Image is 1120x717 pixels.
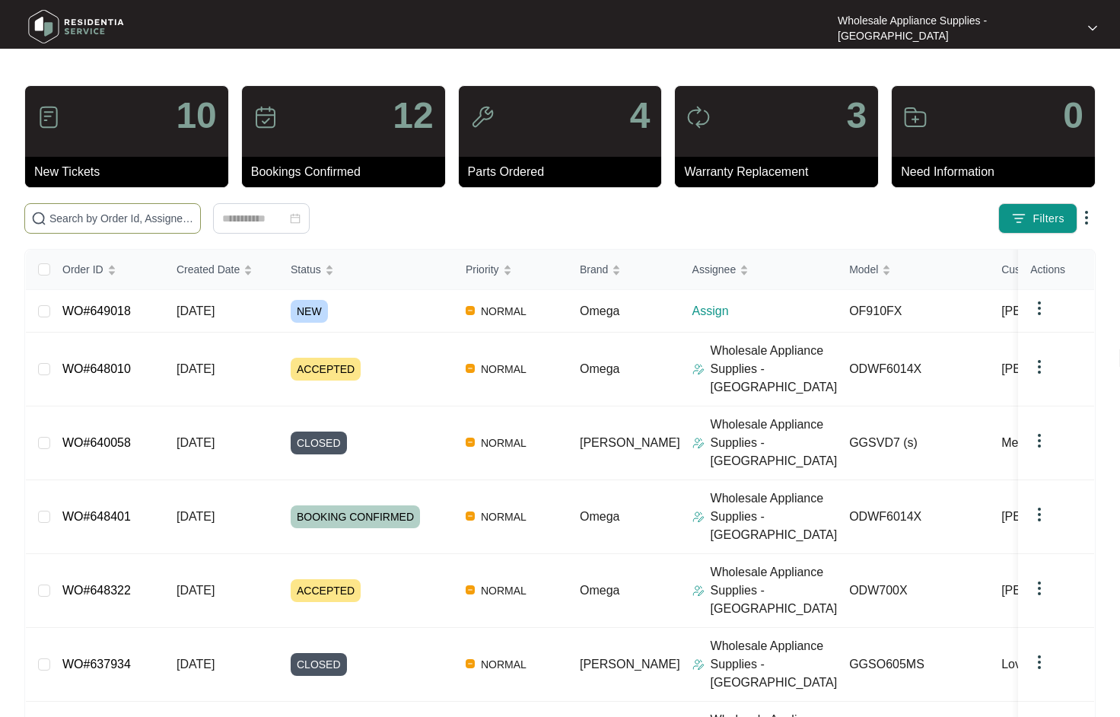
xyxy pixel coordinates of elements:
[475,302,533,320] span: NORMAL
[62,304,131,317] a: WO#649018
[62,658,131,671] a: WO#637934
[680,250,838,290] th: Assignee
[177,261,240,278] span: Created Date
[580,658,680,671] span: [PERSON_NAME]
[838,13,1074,43] p: Wholesale Appliance Supplies - [GEOGRAPHIC_DATA]
[711,637,838,692] p: Wholesale Appliance Supplies - [GEOGRAPHIC_DATA]
[251,163,445,181] p: Bookings Confirmed
[475,434,533,452] span: NORMAL
[466,364,475,373] img: Vercel Logo
[580,436,680,449] span: [PERSON_NAME]
[711,416,838,470] p: Wholesale Appliance Supplies - [GEOGRAPHIC_DATA]
[62,436,131,449] a: WO#640058
[901,163,1095,181] p: Need Information
[837,628,989,702] td: GGSO605MS
[1001,508,1102,526] span: [PERSON_NAME]
[1001,582,1102,600] span: [PERSON_NAME]
[1001,434,1078,452] span: Mec Willcocks
[1063,97,1083,134] p: 0
[1088,24,1097,32] img: dropdown arrow
[177,304,215,317] span: [DATE]
[849,261,878,278] span: Model
[466,511,475,521] img: Vercel Logo
[580,584,619,597] span: Omega
[31,211,46,226] img: search-icon
[62,584,131,597] a: WO#648322
[837,480,989,554] td: ODWF6014X
[692,658,705,671] img: Assigner Icon
[50,250,164,290] th: Order ID
[475,582,533,600] span: NORMAL
[692,302,838,320] p: Assign
[837,554,989,628] td: ODW700X
[453,250,568,290] th: Priority
[1030,653,1048,671] img: dropdown arrow
[475,508,533,526] span: NORMAL
[998,203,1077,234] button: filter iconFilters
[278,250,453,290] th: Status
[837,333,989,406] td: ODWF6014X
[580,510,619,523] span: Omega
[1030,579,1048,597] img: dropdown arrow
[393,97,433,134] p: 12
[23,4,129,49] img: residentia service logo
[253,105,278,129] img: icon
[62,362,131,375] a: WO#648010
[1032,211,1064,227] span: Filters
[686,105,711,129] img: icon
[1001,655,1106,674] span: Lovasoa Andriam...
[34,163,228,181] p: New Tickets
[692,363,705,375] img: Assigner Icon
[164,250,278,290] th: Created Date
[475,360,533,378] span: NORMAL
[49,210,194,227] input: Search by Order Id, Assignee Name, Customer Name, Brand and Model
[468,163,662,181] p: Parts Ordered
[568,250,680,290] th: Brand
[177,362,215,375] span: [DATE]
[177,658,215,671] span: [DATE]
[466,438,475,447] img: Vercel Logo
[1011,211,1026,226] img: filter icon
[1030,358,1048,376] img: dropdown arrow
[177,584,215,597] span: [DATE]
[1030,299,1048,317] img: dropdown arrow
[291,261,321,278] span: Status
[692,261,737,278] span: Assignee
[711,489,838,544] p: Wholesale Appliance Supplies - [GEOGRAPHIC_DATA]
[903,105,928,129] img: icon
[1001,261,1079,278] span: Customer Name
[291,505,420,528] span: BOOKING CONFIRMED
[37,105,61,129] img: icon
[466,659,475,668] img: Vercel Logo
[291,358,361,381] span: ACCEPTED
[291,432,347,454] span: CLOSED
[62,261,103,278] span: Order ID
[837,290,989,333] td: OF910FX
[711,563,838,618] p: Wholesale Appliance Supplies - [GEOGRAPHIC_DATA]
[291,579,361,602] span: ACCEPTED
[580,261,608,278] span: Brand
[176,97,216,134] p: 10
[846,97,867,134] p: 3
[837,250,989,290] th: Model
[1001,360,1102,378] span: [PERSON_NAME]
[692,585,705,597] img: Assigner Icon
[470,105,495,129] img: icon
[837,406,989,480] td: GGSVD7 (s)
[692,511,705,523] img: Assigner Icon
[177,436,215,449] span: [DATE]
[177,510,215,523] span: [DATE]
[1077,209,1096,227] img: dropdown arrow
[62,510,131,523] a: WO#648401
[711,342,838,397] p: Wholesale Appliance Supplies - [GEOGRAPHIC_DATA]
[475,655,533,674] span: NORMAL
[684,163,878,181] p: Warranty Replacement
[466,261,499,278] span: Priority
[291,300,328,323] span: NEW
[580,304,619,317] span: Omega
[466,306,475,315] img: Vercel Logo
[630,97,651,134] p: 4
[1001,302,1102,320] span: [PERSON_NAME]
[1018,250,1094,290] th: Actions
[1030,432,1048,450] img: dropdown arrow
